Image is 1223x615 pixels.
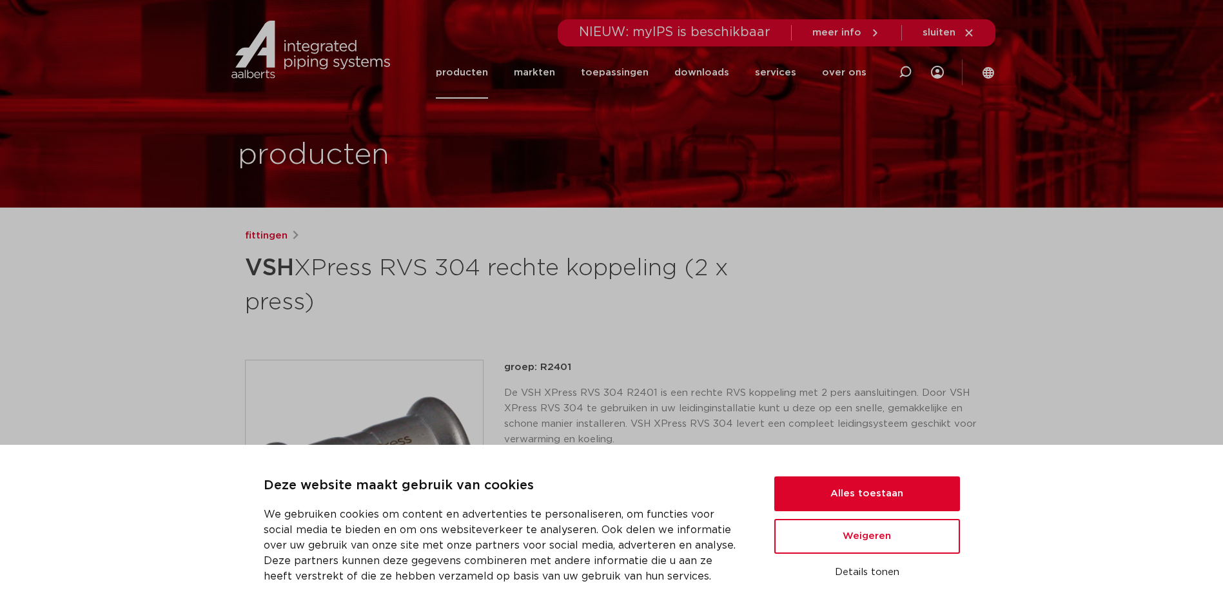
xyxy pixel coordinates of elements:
[436,46,866,99] nav: Menu
[245,257,294,280] strong: VSH
[238,135,389,176] h1: producten
[264,476,743,496] p: Deze website maakt gebruik van cookies
[774,561,960,583] button: Details tonen
[822,46,866,99] a: over ons
[436,46,488,99] a: producten
[812,27,881,39] a: meer info
[581,46,649,99] a: toepassingen
[755,46,796,99] a: services
[245,249,729,318] h1: XPress RVS 304 rechte koppeling (2 x press)
[923,27,975,39] a: sluiten
[774,519,960,554] button: Weigeren
[931,46,944,99] div: my IPS
[504,360,979,375] p: groep: R2401
[245,228,288,244] a: fittingen
[674,46,729,99] a: downloads
[923,28,955,37] span: sluiten
[812,28,861,37] span: meer info
[774,476,960,511] button: Alles toestaan
[579,26,770,39] span: NIEUW: myIPS is beschikbaar
[246,360,483,598] img: Product Image for VSH XPress RVS 304 rechte koppeling (2 x press)
[264,507,743,584] p: We gebruiken cookies om content en advertenties te personaliseren, om functies voor social media ...
[514,46,555,99] a: markten
[504,386,979,447] p: De VSH XPress RVS 304 R2401 is een rechte RVS koppeling met 2 pers aansluitingen. Door VSH XPress...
